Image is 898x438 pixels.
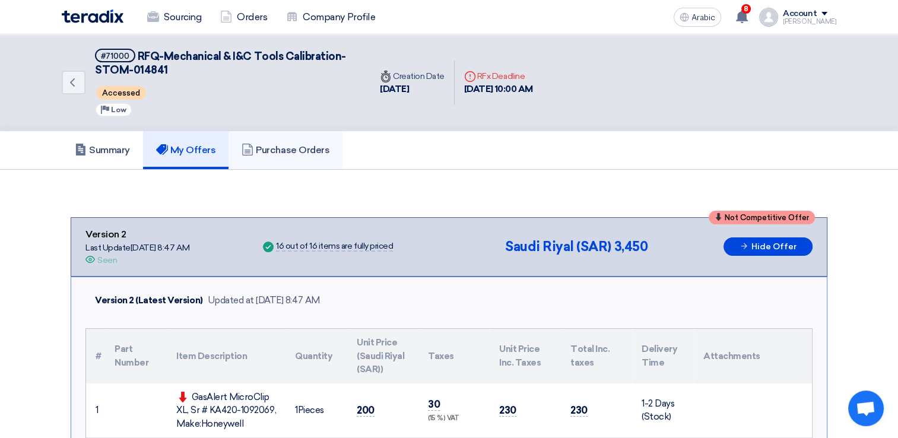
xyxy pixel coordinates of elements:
font: RFx Deadline [464,71,525,81]
td: 1-2 Days (Stock) [632,383,694,438]
span: Accessed [96,86,146,100]
font: Sourcing [164,10,201,24]
font: Purchase Orders [256,144,329,155]
th: Part Number [105,329,167,383]
font: Version 2 [85,227,126,242]
a: Purchase Orders [229,131,342,169]
th: Unit Price (Saudi Riyal (SAR)) [347,329,418,383]
div: 16 out of 16 items are fully priced [276,242,393,252]
font: Orders [237,10,267,24]
img: Teradix logo [62,9,123,23]
th: # [86,329,105,383]
span: 8 [741,4,751,14]
span: Low [111,106,126,114]
font: My Offers [170,144,216,155]
span: 1 [295,405,298,415]
span: Arabic [691,14,715,22]
font: Creation Date [380,71,445,81]
span: Saudi Riyal (SAR) [505,239,611,255]
a: Summary [62,131,143,169]
th: Total Inc. taxes [561,329,632,383]
div: #71000 [101,52,129,60]
font: GasAlert MicroClip XL, Sr # KA420-1092069, Make:Honeywell [176,392,276,429]
button: Hide Offer [724,237,813,256]
span: 200 [357,404,375,417]
th: Unit Price Inc. Taxes [490,329,561,383]
a: Orders [211,4,277,30]
a: Open chat [848,391,884,426]
img: profile_test.png [759,8,778,27]
font: Company Profile [303,10,375,24]
div: [PERSON_NAME] [783,18,836,25]
div: (15 %) VAT [428,414,480,424]
font: [DATE] 10:00 AM [464,84,533,94]
div: Seen [97,254,117,266]
font: Hide Offer [751,242,797,252]
a: My Offers [143,131,229,169]
td: 1 [86,383,105,438]
font: Last Update [DATE] 8:47 AM [85,243,189,253]
div: [DATE] [380,82,445,96]
th: Quantity [285,329,347,383]
th: Item Description [167,329,285,383]
font: Summary [89,144,130,155]
a: Sourcing [138,4,211,30]
span: 230 [570,404,588,417]
div: Updated at [DATE] 8:47 AM [208,294,320,307]
button: Arabic [674,8,721,27]
span: 30 [428,398,440,411]
div: Version 2 (Latest Version) [95,294,203,307]
h5: RFQ-Mechanical & I&C Tools Calibration-STOM-014841 [95,49,356,78]
span: RFQ-Mechanical & I&C Tools Calibration-STOM-014841 [95,50,346,77]
th: Taxes [418,329,490,383]
font: Pieces [295,405,324,415]
th: Delivery Time [632,329,694,383]
span: Not Competitive Offer [725,214,809,221]
div: Account [783,9,817,19]
span: 230 [499,404,516,417]
span: 3,450 [614,239,648,255]
th: Attachments [694,329,812,383]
